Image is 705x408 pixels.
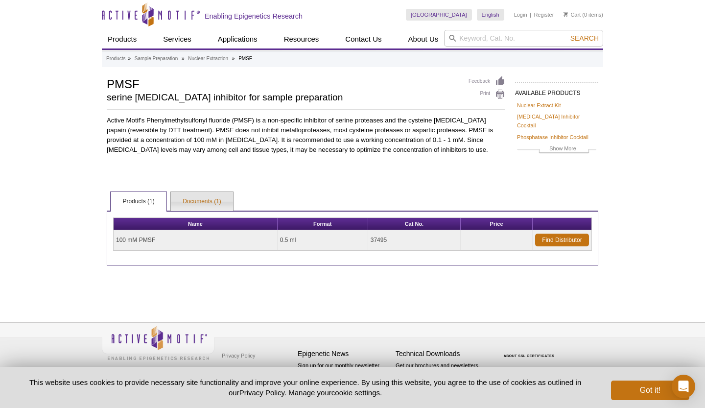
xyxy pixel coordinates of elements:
[517,101,561,110] a: Nuclear Extract Kit
[396,361,489,386] p: Get our brochures and newsletters, or request them by mail.
[567,34,602,43] button: Search
[212,30,263,48] a: Applications
[517,144,596,155] a: Show More
[477,9,504,21] a: English
[232,56,235,61] li: »
[219,363,271,378] a: Terms & Conditions
[564,12,568,17] img: Your Cart
[114,230,278,250] td: 100 mM PMSF
[517,133,588,142] a: Phosphatase Inhibitor Cocktail
[564,9,603,21] li: (0 items)
[298,350,391,358] h4: Epigenetic News
[114,218,278,230] th: Name
[219,348,258,363] a: Privacy Policy
[396,350,489,358] h4: Technical Downloads
[534,11,554,18] a: Register
[298,361,391,395] p: Sign up for our monthly newsletter highlighting recent publications in the field of epigenetics.
[171,192,233,212] a: Documents (1)
[469,76,505,87] a: Feedback
[188,54,228,63] a: Nuclear Extraction
[368,218,461,230] th: Cat No.
[564,11,581,18] a: Cart
[278,230,368,250] td: 0.5 ml
[102,323,214,362] img: Active Motif,
[106,54,125,63] a: Products
[514,11,527,18] a: Login
[530,9,531,21] li: |
[444,30,603,47] input: Keyword, Cat. No.
[461,218,533,230] th: Price
[535,234,589,246] a: Find Distributor
[16,377,595,398] p: This website uses cookies to provide necessary site functionality and improve your online experie...
[102,30,142,48] a: Products
[107,116,505,155] p: Active Motif's Phenylmethylsulfonyl fluoride (PMSF) is a non-specific inhibitor of serine proteas...
[111,192,166,212] a: Products (1)
[570,34,599,42] span: Search
[278,218,368,230] th: Format
[278,30,325,48] a: Resources
[157,30,197,48] a: Services
[107,76,459,91] h1: PMSF
[107,93,459,102] h2: serine [MEDICAL_DATA] inhibitor for sample preparation
[672,375,695,398] div: Open Intercom Messenger
[331,388,380,397] button: cookie settings
[515,82,598,99] h2: AVAILABLE PRODUCTS
[182,56,185,61] li: »
[406,9,472,21] a: [GEOGRAPHIC_DATA]
[135,54,178,63] a: Sample Preparation
[339,30,387,48] a: Contact Us
[239,388,284,397] a: Privacy Policy
[402,30,445,48] a: About Us
[368,230,461,250] td: 37495
[517,112,596,130] a: [MEDICAL_DATA] Inhibitor Cocktail
[611,381,689,400] button: Got it!
[504,354,555,358] a: ABOUT SSL CERTIFICATES
[238,56,252,61] li: PMSF
[128,56,131,61] li: »
[469,89,505,100] a: Print
[493,340,567,361] table: Click to Verify - This site chose Symantec SSL for secure e-commerce and confidential communicati...
[205,12,303,21] h2: Enabling Epigenetics Research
